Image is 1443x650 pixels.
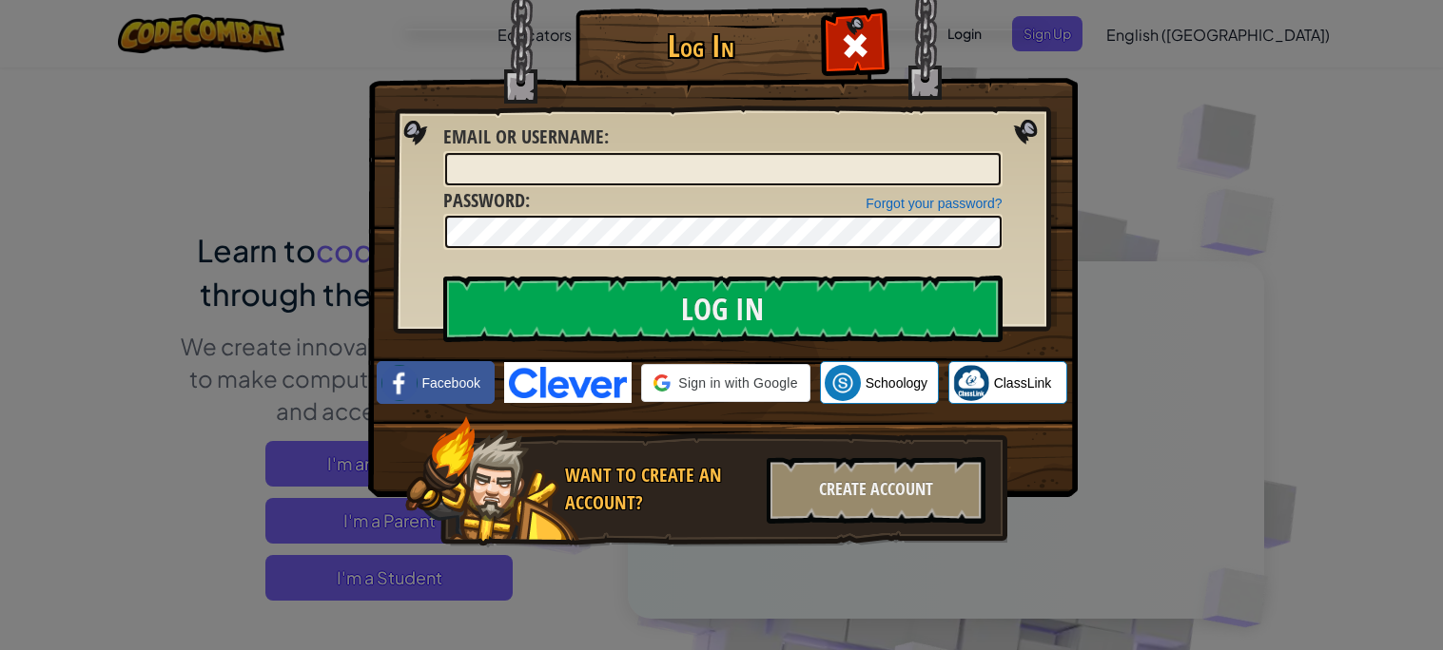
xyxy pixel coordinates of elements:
[641,364,809,402] div: Sign in with Google
[825,365,861,401] img: schoology.png
[443,187,525,213] span: Password
[953,365,989,401] img: classlink-logo-small.png
[866,196,1002,211] a: Forgot your password?
[443,276,1003,342] input: Log In
[678,373,797,392] span: Sign in with Google
[443,124,604,149] span: Email or Username
[580,29,823,63] h1: Log In
[866,373,927,392] span: Schoology
[767,457,985,524] div: Create Account
[504,362,632,403] img: clever-logo-blue.png
[443,124,609,151] label: :
[443,187,530,215] label: :
[381,365,418,401] img: facebook_small.png
[565,462,755,516] div: Want to create an account?
[422,373,480,392] span: Facebook
[994,373,1052,392] span: ClassLink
